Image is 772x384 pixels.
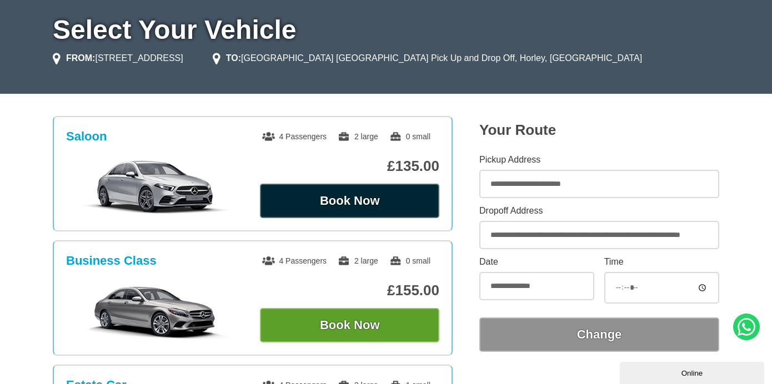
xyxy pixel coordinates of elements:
[479,155,719,164] label: Pickup Address
[262,132,327,141] span: 4 Passengers
[389,132,430,141] span: 0 small
[66,254,157,268] h3: Business Class
[260,282,439,299] p: £155.00
[262,256,327,265] span: 4 Passengers
[66,53,95,63] strong: FROM:
[260,158,439,175] p: £135.00
[479,206,719,215] label: Dropoff Address
[604,257,719,266] label: Time
[620,360,766,384] iframe: chat widget
[213,52,643,65] li: [GEOGRAPHIC_DATA] [GEOGRAPHIC_DATA] Pick Up and Drop Off, Horley, [GEOGRAPHIC_DATA]
[338,256,378,265] span: 2 large
[260,308,439,342] button: Book Now
[226,53,241,63] strong: TO:
[66,129,107,144] h3: Saloon
[479,317,719,352] button: Change
[72,159,239,215] img: Saloon
[53,52,183,65] li: [STREET_ADDRESS]
[389,256,430,265] span: 0 small
[479,122,719,139] h2: Your Route
[53,17,719,43] h1: Select Your Vehicle
[260,184,439,218] button: Book Now
[72,284,239,339] img: Business Class
[479,257,594,266] label: Date
[338,132,378,141] span: 2 large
